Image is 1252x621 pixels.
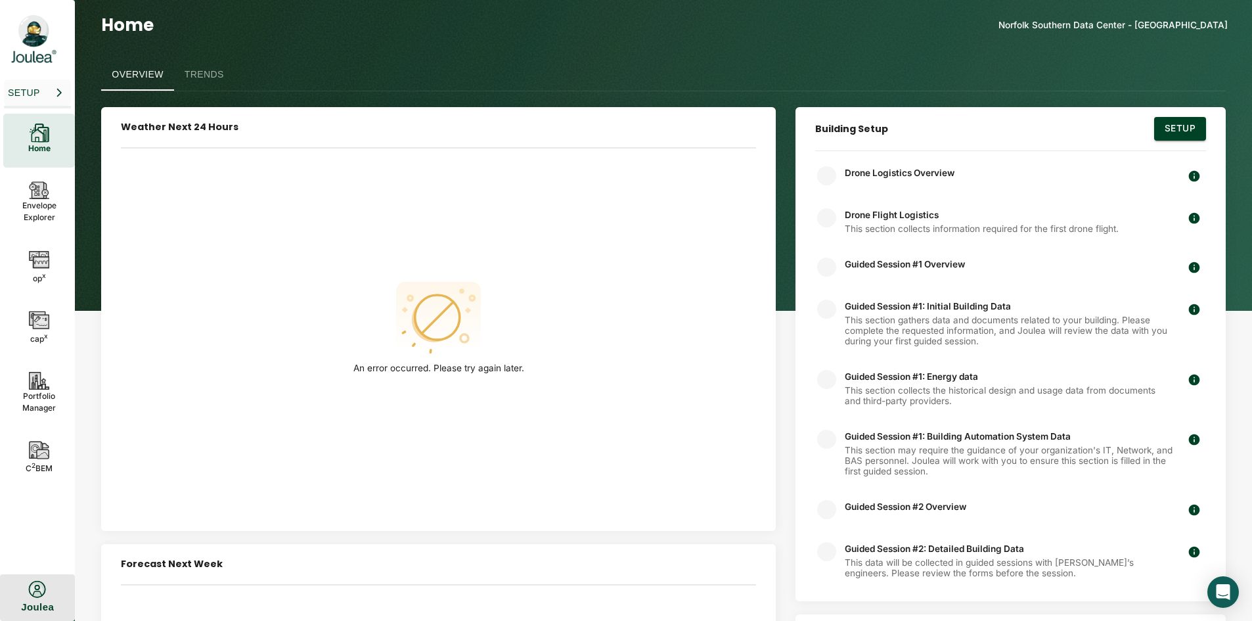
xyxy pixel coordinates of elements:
div: Home [3,114,75,168]
p: op [33,269,46,285]
div: C2BEM [3,430,75,488]
span: Weather next 24 hours [121,120,238,133]
p: Guided Session #1: Building Automation System Data [845,431,1173,442]
sup: x [44,332,48,340]
p: cap [30,330,48,345]
p: Guided Session #1 Overview [845,259,965,269]
div: Open Intercom Messenger [1207,576,1239,608]
div: PortfolioManager [3,361,75,427]
img: Joulea [11,49,56,64]
div: capx [3,301,75,358]
p: Guided Session #1: Energy data [845,371,1173,382]
button: Trends [174,59,235,91]
p: Drone Logistics Overview [845,168,954,178]
sup: 2 [32,461,35,469]
p: This section gathers data and documents related to your building. Please complete the requested i... [845,315,1173,346]
h1: Home [101,5,154,45]
div: Joulea [21,599,54,616]
span: Building setup [815,122,888,135]
p: Envelope Explorer [22,200,56,223]
button: Setup [1154,117,1206,141]
p: Home [28,143,51,154]
img: Error [396,275,481,359]
p: An error occurred. Please try again later. [353,363,524,373]
p: This section collects the historical design and usage data from documents and third-party providers. [845,385,1173,406]
img: Joulea [17,14,50,47]
p: Portfolio Manager [22,390,56,414]
sup: x [42,271,46,279]
p: This data will be collected in guided sessions with [PERSON_NAME]’s engineers. Please review the ... [845,557,1173,578]
div: EnvelopeExplorer [3,171,75,237]
button: Overview [101,59,173,91]
p: Guided Session #1: Initial Building Data [845,301,1173,311]
p: This section may require the guidance of your organization's IT, Network, and BAS personnel. Joul... [845,445,1173,476]
p: This section collects information required for the first drone flight. [845,223,1119,234]
span: Forecast next week [121,557,223,570]
p: Drone Flight Logistics [845,210,1119,220]
p: Guided Session #2: Detailed Building Data [845,543,1173,554]
p: Guided Session #2 Overview [845,501,966,512]
button: Setup [4,80,71,106]
p: C BEM [26,459,53,474]
div: opx [3,240,75,298]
